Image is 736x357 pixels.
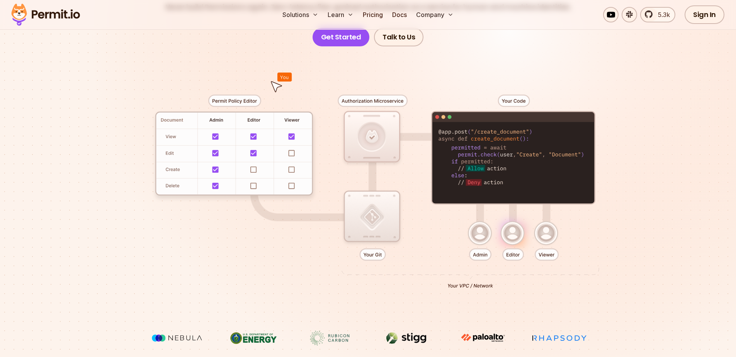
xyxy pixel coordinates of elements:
a: Talk to Us [374,28,423,46]
button: Learn [325,7,357,22]
img: Nebula [148,331,206,345]
img: US department of energy [224,331,282,345]
img: paloalto [454,331,512,345]
img: Rubicon [301,331,359,345]
a: Get Started [313,28,370,46]
a: Pricing [360,7,386,22]
img: Permit logo [8,2,83,28]
a: Sign In [685,5,724,24]
img: Rhapsody Health [530,331,588,345]
button: Solutions [279,7,321,22]
a: Docs [389,7,410,22]
img: Stigg [377,331,435,345]
a: 5.3k [640,7,675,22]
span: 5.3k [653,10,670,19]
button: Company [413,7,457,22]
